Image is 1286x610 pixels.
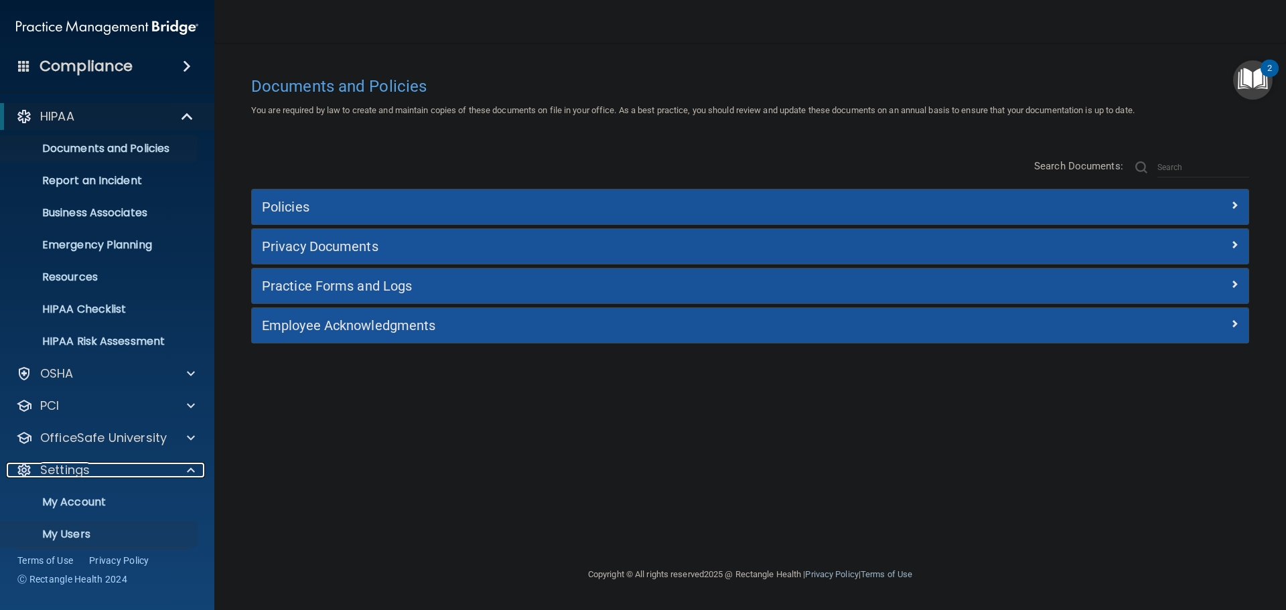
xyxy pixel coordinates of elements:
[40,366,74,382] p: OSHA
[9,206,192,220] p: Business Associates
[262,279,989,293] h5: Practice Forms and Logs
[1034,160,1123,172] span: Search Documents:
[251,105,1135,115] span: You are required by law to create and maintain copies of these documents on file in your office. ...
[9,174,192,187] p: Report an Incident
[262,318,989,333] h5: Employee Acknowledgments
[40,108,74,125] p: HIPAA
[89,554,149,567] a: Privacy Policy
[40,430,167,446] p: OfficeSafe University
[16,430,195,446] a: OfficeSafe University
[805,569,858,579] a: Privacy Policy
[40,398,59,414] p: PCI
[16,462,195,478] a: Settings
[9,495,192,509] p: My Account
[9,238,192,252] p: Emergency Planning
[9,303,192,316] p: HIPAA Checklist
[16,398,195,414] a: PCI
[40,462,90,478] p: Settings
[262,236,1238,257] a: Privacy Documents
[1233,60,1273,100] button: Open Resource Center, 2 new notifications
[1267,68,1272,86] div: 2
[1157,157,1249,177] input: Search
[861,569,912,579] a: Terms of Use
[9,142,192,155] p: Documents and Policies
[262,239,989,254] h5: Privacy Documents
[9,335,192,348] p: HIPAA Risk Assessment
[17,554,73,567] a: Terms of Use
[9,271,192,284] p: Resources
[262,275,1238,297] a: Practice Forms and Logs
[251,78,1249,95] h4: Documents and Policies
[16,366,195,382] a: OSHA
[9,528,192,541] p: My Users
[40,57,133,76] h4: Compliance
[262,196,1238,218] a: Policies
[16,14,198,41] img: PMB logo
[262,315,1238,336] a: Employee Acknowledgments
[16,108,194,125] a: HIPAA
[1135,161,1147,173] img: ic-search.3b580494.png
[262,200,989,214] h5: Policies
[506,553,995,596] div: Copyright © All rights reserved 2025 @ Rectangle Health | |
[17,573,127,586] span: Ⓒ Rectangle Health 2024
